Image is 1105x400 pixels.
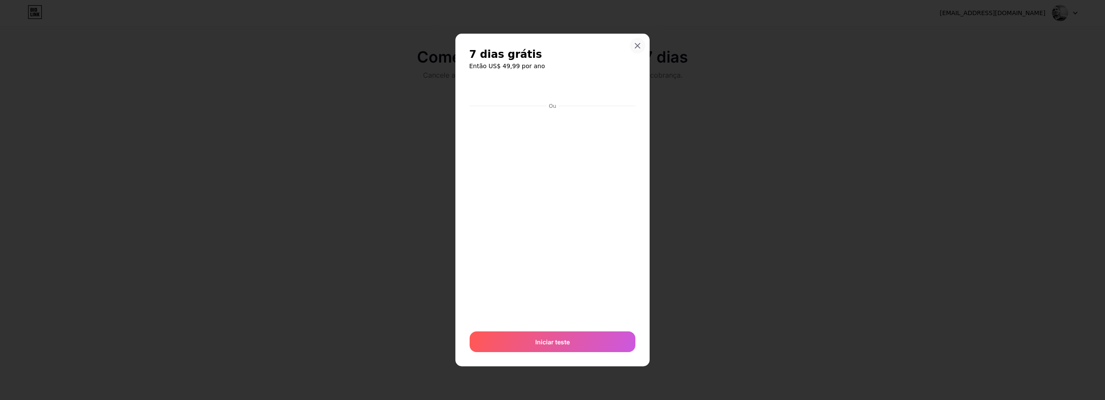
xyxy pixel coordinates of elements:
iframe: Quadro seguro do botão de pagamento [470,79,635,100]
font: Então US$ 49,99 por ano [469,63,545,69]
font: Ou [549,103,556,109]
iframe: Quadro seguro de entrada do pagamento [468,110,637,323]
font: 7 dias grátis [469,48,542,60]
font: Iniciar teste [535,338,570,346]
